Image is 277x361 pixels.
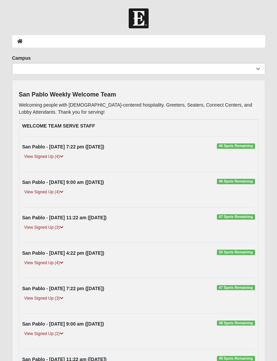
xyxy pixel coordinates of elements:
[22,123,95,129] strong: WELCOME TEAM SERVE STAFF
[22,179,104,185] strong: San Pablo - [DATE] 9:00 am ([DATE])
[19,102,258,116] p: Welcoming people with [DEMOGRAPHIC_DATA]-centered hospitality. Greeters, Seaters, Connect Centers...
[22,153,66,160] a: View Signed Up (4)
[22,295,66,302] a: View Signed Up (3)
[19,91,258,99] h4: San Pablo Weekly Welcome Team
[22,330,66,337] a: View Signed Up (2)
[12,55,31,61] label: Campus
[22,144,104,149] strong: San Pablo - [DATE] 7:22 pm ([DATE])
[217,179,255,184] span: 46 Spots Remaining
[217,214,255,220] span: 47 Spots Remaining
[22,259,66,267] a: View Signed Up (4)
[217,321,255,326] span: 48 Spots Remaining
[22,224,66,231] a: View Signed Up (3)
[22,286,104,291] strong: San Pablo - [DATE] 7:22 pm ([DATE])
[22,321,104,327] strong: San Pablo - [DATE] 9:00 am ([DATE])
[22,215,107,220] strong: San Pablo - [DATE] 11:22 am ([DATE])
[217,250,255,255] span: 26 Spots Remaining
[217,285,255,290] span: 47 Spots Remaining
[129,8,149,28] img: Church of Eleven22 Logo
[217,143,255,149] span: 46 Spots Remaining
[22,189,66,196] a: View Signed Up (4)
[22,250,104,256] strong: San Pablo - [DATE] 4:22 pm ([DATE])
